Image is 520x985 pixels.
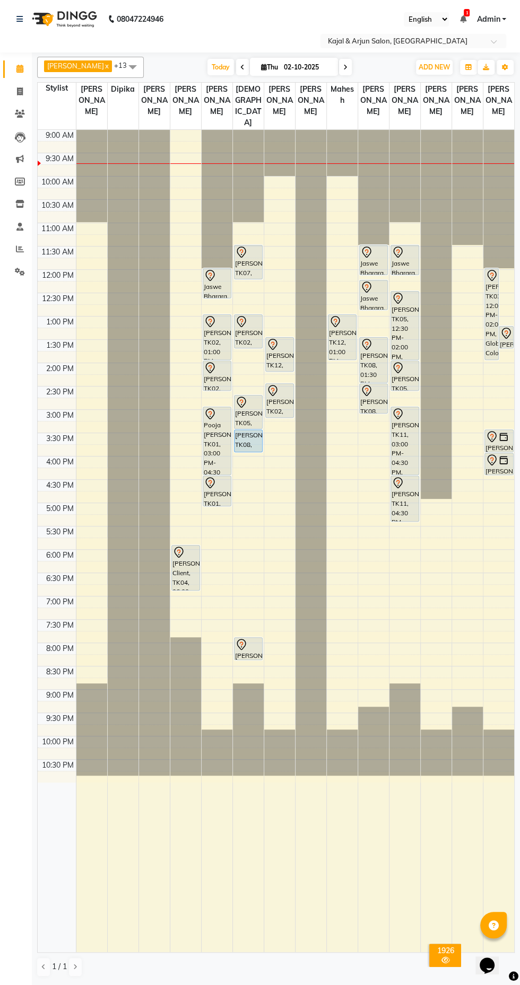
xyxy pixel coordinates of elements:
div: [PERSON_NAME], TK07, 11:30 AM-12:15 PM, Hair Spa - Upto Shoulder [235,245,263,279]
span: [PERSON_NAME] [389,83,420,118]
div: [PERSON_NAME], TK06, 08:00 PM-08:30 PM, Women HAir Cut - Senior Stylish [235,638,263,659]
div: [PERSON_NAME], TK01, 04:30 PM-05:10 PM, Plain Gel Polish - Both hand [203,476,231,506]
span: Mahesh [327,83,358,107]
div: 4:30 PM [44,480,76,491]
span: Thu [258,63,281,71]
input: 2025-10-02 [281,59,334,75]
span: [PERSON_NAME] [202,83,232,118]
div: Jaswe Bharara, TK03, 11:30 AM-12:10 PM, Plain Gel Polish - Both hand [360,245,388,275]
span: Admin [476,14,500,25]
div: 5:00 PM [44,503,76,514]
div: 3:30 PM [44,433,76,444]
div: 1926 [431,946,459,955]
div: 8:00 PM [44,643,76,654]
div: 10:00 AM [39,177,76,188]
div: 3:00 PM [44,410,76,421]
div: 10:30 PM [40,760,76,771]
div: 11:30 AM [39,247,76,258]
div: 12:30 PM [40,293,76,304]
span: Dipika [108,83,138,96]
div: 1:30 PM [44,340,76,351]
span: 1 / 1 [52,961,67,972]
div: [PERSON_NAME], TK02, 02:00 PM-02:40 PM, Plain Gel Polish - Both hand [203,361,231,390]
div: [PERSON_NAME], TK05, 12:30 PM-02:00 PM, Acrylic/Gel Plain Extensions - Both Hand [391,292,419,359]
div: 9:30 AM [44,153,76,164]
div: 11:00 AM [39,223,76,234]
span: [PERSON_NAME] [421,83,452,118]
span: ADD NEW [419,63,450,71]
div: 7:30 PM [44,620,76,631]
div: Pooja [PERSON_NAME], TK01, 03:00 PM-04:30 PM, Acrylic/Gel Plain Extensions - Both Hand [203,407,231,474]
span: +13 [114,61,135,69]
div: 2:30 PM [44,386,76,398]
div: Jaswe Bharara, TK03, 12:00 PM-12:40 PM, Plain Gel Polish - Both Feet [203,269,231,298]
div: 9:30 PM [44,713,76,724]
span: [DEMOGRAPHIC_DATA] [233,83,264,129]
div: [PERSON_NAME], TK12, 01:30 PM-02:15 PM, Pedicure - Basic [266,338,294,371]
div: 12:00 PM [40,270,76,281]
div: 6:30 PM [44,573,76,584]
div: 10:00 PM [40,736,76,747]
div: Stylist [38,83,76,94]
a: 1 [460,14,466,24]
div: [PERSON_NAME], TK08, 01:30 PM-02:30 PM, Refills Acrylic/Gel Plain - Both Hand [360,338,388,382]
div: 10:30 AM [39,200,76,211]
div: [PERSON_NAME], TK11, 04:30 PM-05:30 PM, Gel Nail art - Both Hand [391,476,419,521]
div: [PERSON_NAME], TK02, 01:00 PM-01:45 PM, Hair Spa - Below Shoulder [235,315,263,348]
div: [PERSON_NAME] Client, TK04, 06:00 PM-07:00 PM, Refills Acrylic/Gel Plain - Both Hand [172,546,200,590]
span: [PERSON_NAME] [76,83,107,118]
span: [PERSON_NAME] [47,61,104,70]
span: 1 [464,9,470,16]
div: 5:30 PM [44,526,76,538]
div: Jaswe Bharara, TK03, 12:15 PM-12:55 PM, Plain Gel Polish - Both Feet [360,280,388,310]
div: 7:00 PM [44,596,76,608]
div: [PERSON_NAME], TK09, 04:00 PM-04:30 PM, Blow Dry - Upto Waist [485,453,513,474]
div: [PERSON_NAME], TK09, 03:30 PM-04:00 PM, Shampoo With Conditioner - Upto Waist [485,430,513,452]
span: Today [207,59,234,75]
div: [PERSON_NAME], TK02, 02:30 PM-03:15 PM, Pedicure - Basic [266,384,294,417]
div: [PERSON_NAME], TK10, 01:15 PM-01:45 PM, Blow Dry - Below Shoulder [499,327,513,348]
div: 8:30 PM [44,666,76,678]
b: 08047224946 [117,4,163,34]
div: [PERSON_NAME], TK12, 01:00 PM-02:00 PM, Majirel 1 Inch [328,315,357,359]
div: Jaswe Bharara, TK03, 11:30 AM-12:10 PM, Plain Gel Polish - Both hand [391,245,419,275]
div: 9:00 AM [44,130,76,141]
span: [PERSON_NAME] [170,83,201,118]
span: [PERSON_NAME] [296,83,326,118]
div: [PERSON_NAME], TK08, 03:30 PM-04:00 PM, Women Hair Cut - Master Stylish [235,430,263,452]
iframe: chat widget [475,943,509,974]
div: [PERSON_NAME], TK08, 02:30 PM-03:10 PM, Plain Gel Polish - Both hand [360,384,388,413]
img: logo [27,4,100,34]
span: [PERSON_NAME] [358,83,389,118]
div: [PERSON_NAME], TK11, 03:00 PM-04:30 PM, Acrylic/Gel Plain Extensions - Both Hand [391,407,419,474]
button: ADD NEW [416,60,453,75]
span: [PERSON_NAME] [483,83,515,118]
div: [PERSON_NAME], TK03, 12:00 PM-02:00 PM, Global Colour - Upto Waist [485,269,499,359]
div: 2:00 PM [44,363,76,374]
div: [PERSON_NAME], TK05, 02:45 PM-03:30 PM, Hair Spa - Below Shoulder [235,395,263,428]
div: [PERSON_NAME], TK02, 01:00 PM-02:00 PM, Refills Acrylic/Gel Plain - Both Hand [203,315,231,359]
div: 6:00 PM [44,550,76,561]
div: [PERSON_NAME], TK05, 02:00 PM-02:40 PM, Plain Gel Polish - Both hand [391,361,419,390]
span: [PERSON_NAME] [139,83,170,118]
a: x [104,61,109,70]
div: 4:00 PM [44,456,76,468]
span: [PERSON_NAME] [452,83,483,118]
div: 9:00 PM [44,690,76,701]
div: 1:00 PM [44,316,76,328]
span: [PERSON_NAME] [264,83,295,118]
